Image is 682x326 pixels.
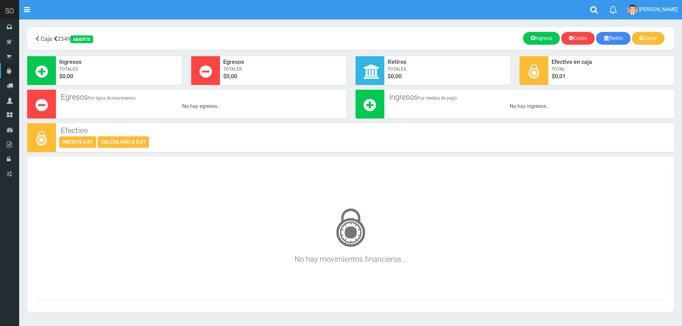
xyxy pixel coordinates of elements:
span: $ [59,72,178,80]
div: No hay ingresos.. [388,103,671,110]
h3: Egresos [61,93,341,101]
span: Egresos [223,58,342,66]
small: Por tipos de movimiento [88,95,136,101]
font: 0,00 [391,73,402,80]
a: Ingreso [523,32,560,45]
span: Ingresos [59,58,178,66]
img: User Image [627,4,638,15]
div: 2349 [32,32,244,45]
h3: Efectivo [61,126,669,135]
div: INICIO: [59,136,96,148]
span: Caja [41,35,52,42]
span: Total [552,66,671,72]
span: 0,01 [555,73,566,80]
div: ABIERTA [70,35,93,43]
span: Efectivo en caja [552,58,671,66]
span: Totales [59,66,178,72]
div: No hay egresos.. [59,103,343,110]
small: Por medios de pago [418,95,457,101]
strong: $ 0,01 [79,139,93,145]
span: $ [552,72,671,80]
h3: No hay movimientos financieros... [40,200,661,263]
div: CALCULADO: [98,136,149,148]
a: Cierre [632,32,664,45]
span: Totales [388,66,507,72]
h3: Ingresos [389,93,670,101]
strong: $ 0,01 [132,139,146,145]
span: $ [388,72,507,80]
font: 0,00 [62,73,73,80]
span: $ [223,72,342,80]
span: Retiros [388,58,507,66]
font: 0,00 [226,73,237,80]
a: Retiro [596,32,631,45]
span: Totales [223,66,342,72]
a: Gasto [561,32,595,45]
span: [PERSON_NAME] [639,6,678,12]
